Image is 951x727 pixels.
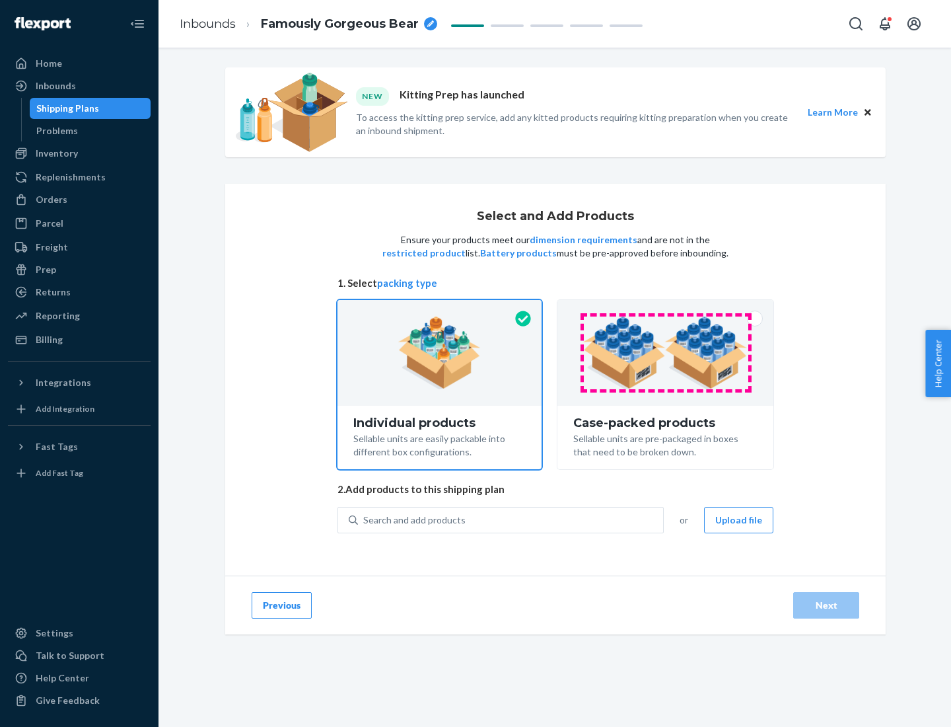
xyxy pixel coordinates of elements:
img: case-pack.59cecea509d18c883b923b81aeac6d0b.png [583,317,748,389]
a: Returns [8,282,151,303]
img: individual-pack.facf35554cb0f1810c75b2bd6df2d64e.png [398,317,481,389]
span: 2. Add products to this shipping plan [337,482,773,496]
div: Talk to Support [36,649,104,662]
button: Learn More [808,105,858,120]
div: Returns [36,286,71,299]
div: Replenishments [36,171,106,184]
div: Problems [36,124,78,137]
div: Add Integration [36,403,94,414]
a: Orders [8,189,151,210]
button: Battery products [480,247,557,260]
a: Inbounds [8,75,151,96]
span: or [680,514,688,527]
a: Shipping Plans [30,98,151,119]
div: Freight [36,241,68,254]
button: Open notifications [872,11,898,37]
p: To access the kitting prep service, add any kitted products requiring kitting preparation when yo... [356,111,796,137]
div: Shipping Plans [36,102,99,115]
a: Add Integration [8,399,151,420]
div: Sellable units are pre-packaged in boxes that need to be broken down. [573,430,757,459]
ol: breadcrumbs [169,5,448,44]
div: Sellable units are easily packable into different box configurations. [353,430,526,459]
div: Reporting [36,309,80,323]
div: Billing [36,333,63,346]
button: Open account menu [901,11,927,37]
button: Close Navigation [124,11,151,37]
div: Search and add products [363,514,466,527]
div: Individual products [353,416,526,430]
a: Home [8,53,151,74]
a: Help Center [8,668,151,689]
div: Home [36,57,62,70]
button: Open Search Box [843,11,869,37]
a: Talk to Support [8,645,151,666]
div: Prep [36,263,56,276]
p: Ensure your products meet our and are not in the list. must be pre-approved before inbounding. [381,233,730,260]
button: Upload file [704,507,773,533]
a: Prep [8,259,151,280]
button: Fast Tags [8,436,151,457]
div: Settings [36,627,73,640]
div: Inventory [36,147,78,160]
a: Freight [8,237,151,258]
a: Inbounds [180,17,236,31]
button: Close [861,105,875,120]
div: Help Center [36,671,89,685]
div: Fast Tags [36,440,78,453]
div: Integrations [36,376,91,389]
span: 1. Select [337,276,773,290]
button: Integrations [8,372,151,393]
img: Flexport logo [15,17,71,30]
div: Give Feedback [36,694,100,707]
div: Parcel [36,217,63,230]
a: Parcel [8,213,151,234]
button: Help Center [925,330,951,397]
a: Billing [8,329,151,350]
button: restricted product [382,247,466,260]
a: Add Fast Tag [8,463,151,484]
div: Inbounds [36,79,76,93]
p: Kitting Prep has launched [400,87,524,105]
a: Settings [8,623,151,644]
div: NEW [356,87,389,105]
div: Add Fast Tag [36,467,83,478]
div: Orders [36,193,67,206]
span: Famously Gorgeous Bear [261,16,419,33]
button: Next [793,592,859,619]
button: Give Feedback [8,690,151,711]
a: Problems [30,120,151,141]
h1: Select and Add Products [477,210,634,223]
a: Replenishments [8,167,151,188]
a: Inventory [8,143,151,164]
button: dimension requirements [530,233,637,247]
button: Previous [252,592,312,619]
div: Case-packed products [573,416,757,430]
button: packing type [377,276,437,290]
div: Next [804,599,848,612]
a: Reporting [8,305,151,326]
